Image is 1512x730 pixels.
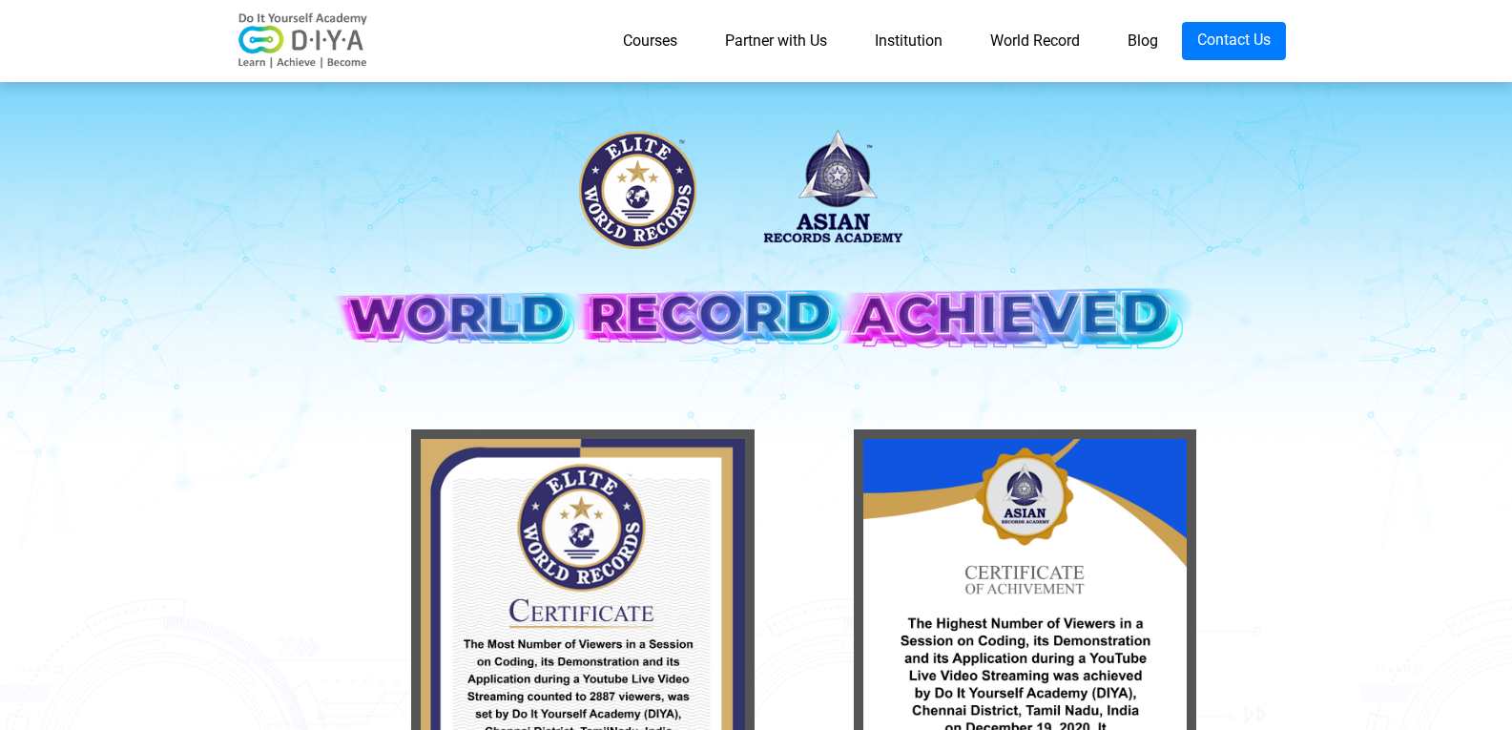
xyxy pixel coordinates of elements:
[701,22,851,60] a: Partner with Us
[318,114,1195,397] img: banner-desk.png
[1182,22,1286,60] a: Contact Us
[599,22,701,60] a: Courses
[966,22,1104,60] a: World Record
[851,22,966,60] a: Institution
[227,12,380,70] img: logo-v2.png
[1104,22,1182,60] a: Blog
